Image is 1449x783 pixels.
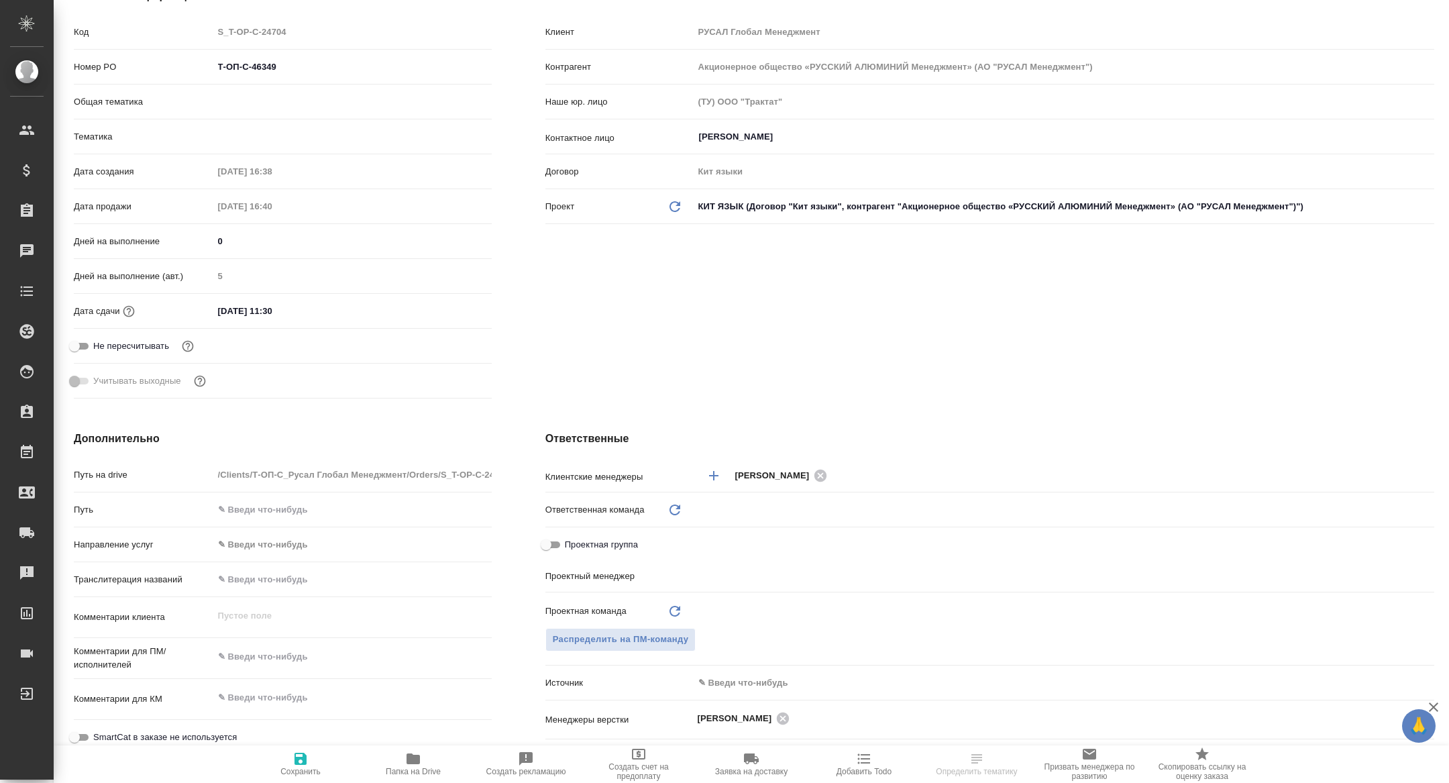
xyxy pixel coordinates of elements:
p: Тематика [74,130,213,144]
span: Скопировать ссылку на оценку заказа [1154,762,1250,781]
button: Создать счет на предоплату [582,745,695,783]
p: Транслитерация названий [74,573,213,586]
button: Скопировать ссылку на оценку заказа [1146,745,1258,783]
span: Создать счет на предоплату [590,762,687,781]
div: КИТ ЯЗЫК (Договор "Кит языки", контрагент "Акционерное общество «РУССКИЙ АЛЮМИНИЙ Менеджмент» (АО... [694,195,1434,218]
p: Источник [545,676,694,690]
span: Добавить Todo [837,767,892,776]
span: Папка на Drive [386,767,441,776]
button: Если добавить услуги и заполнить их объемом, то дата рассчитается автоматически [120,303,138,320]
p: Дней на выполнение [74,235,213,248]
p: Направление услуг [74,538,213,552]
p: Путь на drive [74,468,213,482]
input: Пустое поле [213,22,492,42]
p: Проектная команда [545,605,627,618]
div: ✎ Введи что-нибудь [694,672,1434,694]
div: ​ [213,91,492,113]
p: Код [74,25,213,39]
span: Сохранить [280,767,321,776]
p: Дней на выполнение (авт.) [74,270,213,283]
span: SmartCat в заказе не используется [93,731,237,744]
input: ✎ Введи что-нибудь [213,301,331,321]
button: Сохранить [244,745,357,783]
p: Дата сдачи [74,305,120,318]
span: Не пересчитывать [93,340,169,353]
p: Дата продажи [74,200,213,213]
button: Папка на Drive [357,745,470,783]
p: Наше юр. лицо [545,95,694,109]
span: Распределить на ПМ-команду [553,632,689,647]
p: Контактное лицо [545,132,694,145]
button: Включи, если не хочешь, чтобы указанная дата сдачи изменилась после переставления заказа в 'Подтв... [179,337,197,355]
button: Open [1427,574,1430,576]
button: Заявка на доставку [695,745,808,783]
h4: Ответственные [545,431,1434,447]
input: Пустое поле [694,22,1434,42]
input: ✎ Введи что-нибудь [213,500,492,519]
span: Заявка на доставку [715,767,788,776]
input: ✎ Введи что-нибудь [213,57,492,76]
input: Пустое поле [694,57,1434,76]
div: ✎ Введи что-нибудь [218,538,476,552]
button: Создать рекламацию [470,745,582,783]
p: Проектный менеджер [545,570,694,583]
input: ✎ Введи что-нибудь [213,231,492,251]
button: Open [1427,136,1430,138]
input: Пустое поле [213,465,492,484]
span: Учитывать выходные [93,374,181,388]
button: 🙏 [1402,709,1436,743]
button: Призвать менеджера по развитию [1033,745,1146,783]
p: Договор [545,165,694,178]
button: Распределить на ПМ-команду [545,628,696,651]
p: Менеджеры верстки [545,713,694,727]
input: ✎ Введи что-нибудь [213,570,492,589]
span: В заказе уже есть ответственный ПМ или ПМ группа [545,628,696,651]
div: ​ [694,499,1434,521]
span: Призвать менеджера по развитию [1041,762,1138,781]
input: Пустое поле [694,92,1434,111]
h4: Дополнительно [74,431,492,447]
p: Клиентские менеджеры [545,470,694,484]
p: Комментарии для КМ [74,692,213,706]
span: [PERSON_NAME] [735,469,818,482]
button: Open [1427,474,1430,477]
input: Пустое поле [213,266,492,286]
span: Определить тематику [936,767,1017,776]
div: ✎ Введи что-нибудь [213,533,492,556]
button: Добавить Todo [808,745,920,783]
span: [PERSON_NAME] [698,712,780,725]
p: Дата создания [74,165,213,178]
input: Пустое поле [213,197,331,216]
span: Проектная группа [565,538,638,552]
button: Определить тематику [920,745,1033,783]
input: Пустое поле [694,162,1434,181]
input: Пустое поле [213,162,331,181]
div: [PERSON_NAME] [735,467,832,484]
p: Клиент [545,25,694,39]
div: ​ [213,125,492,148]
div: [PERSON_NAME] [698,710,794,727]
p: Комментарии для ПМ/исполнителей [74,645,213,672]
p: Ответственная команда [545,503,645,517]
p: Контрагент [545,60,694,74]
div: ✎ Введи что-нибудь [698,676,1418,690]
button: Выбери, если сб и вс нужно считать рабочими днями для выполнения заказа. [191,372,209,390]
span: Создать рекламацию [486,767,566,776]
p: Общая тематика [74,95,213,109]
p: Проект [545,200,575,213]
p: Номер PO [74,60,213,74]
button: Добавить менеджера [698,460,730,492]
p: Комментарии клиента [74,611,213,624]
span: 🙏 [1407,712,1430,740]
p: Путь [74,503,213,517]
